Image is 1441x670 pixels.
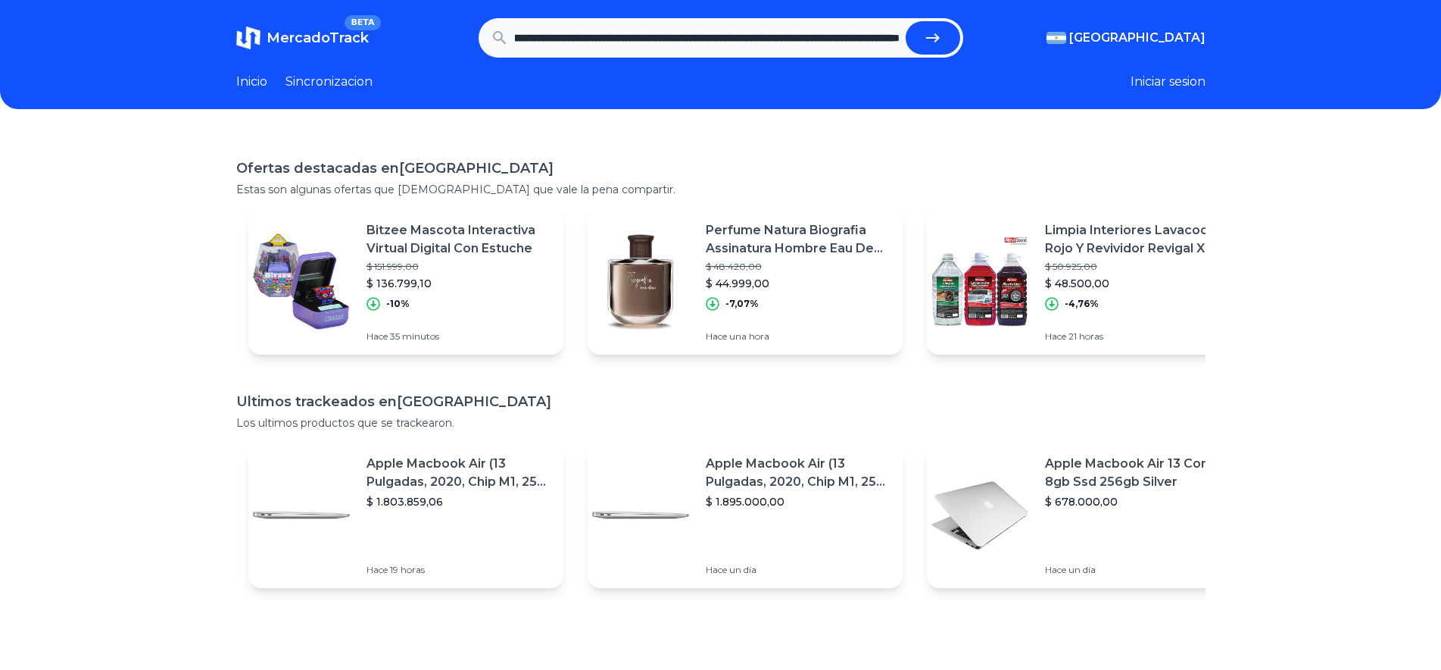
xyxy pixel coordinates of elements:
[366,330,551,343] p: Hace 35 minutos
[706,494,890,509] p: $ 1.895.000,00
[1045,330,1230,343] p: Hace 21 horas
[285,73,373,91] a: Sincronizacion
[248,229,354,335] img: Featured image
[345,15,380,30] span: BETA
[1046,29,1206,47] button: [GEOGRAPHIC_DATA]
[236,73,267,91] a: Inicio
[1045,221,1230,258] p: Limpia Interiores Lavacoche Rojo Y Revividor Revigal X 5
[1045,276,1230,291] p: $ 48.500,00
[1045,261,1230,273] p: $ 50.925,00
[366,564,551,576] p: Hace 19 horas
[366,494,551,509] p: $ 1.803.859,06
[1069,29,1206,47] span: [GEOGRAPHIC_DATA]
[588,209,903,355] a: Featured imagePerfume Natura Biografia Assinatura Hombre Eau De Toilette 100 Ml$ 48.420,00$ 44.99...
[366,276,551,291] p: $ 136.799,10
[248,462,354,568] img: Featured image
[1045,564,1230,576] p: Hace un día
[927,462,1033,568] img: Featured image
[236,26,260,50] img: MercadoTrack
[588,462,694,568] img: Featured image
[1131,73,1206,91] button: Iniciar sesion
[927,209,1242,355] a: Featured imageLimpia Interiores Lavacoche Rojo Y Revividor Revigal X 5$ 50.925,00$ 48.500,00-4,76...
[588,443,903,588] a: Featured imageApple Macbook Air (13 Pulgadas, 2020, Chip M1, 256 Gb De Ssd, 8 Gb De Ram) - Plata$...
[236,158,1206,179] h1: Ofertas destacadas en [GEOGRAPHIC_DATA]
[706,261,890,273] p: $ 48.420,00
[267,30,369,46] span: MercadoTrack
[588,229,694,335] img: Featured image
[706,564,890,576] p: Hace un día
[1045,455,1230,491] p: Apple Macbook Air 13 Core I5 8gb Ssd 256gb Silver
[706,221,890,258] p: Perfume Natura Biografia Assinatura Hombre Eau De Toilette 100 Ml
[366,455,551,491] p: Apple Macbook Air (13 Pulgadas, 2020, Chip M1, 256 Gb De Ssd, 8 Gb De Ram) - Plata
[386,298,410,310] p: -10%
[366,261,551,273] p: $ 151.999,00
[706,276,890,291] p: $ 44.999,00
[927,443,1242,588] a: Featured imageApple Macbook Air 13 Core I5 8gb Ssd 256gb Silver$ 678.000,00Hace un día
[927,229,1033,335] img: Featured image
[1045,494,1230,509] p: $ 678.000,00
[706,455,890,491] p: Apple Macbook Air (13 Pulgadas, 2020, Chip M1, 256 Gb De Ssd, 8 Gb De Ram) - Plata
[248,209,563,355] a: Featured imageBitzee Mascota Interactiva Virtual Digital Con Estuche$ 151.999,00$ 136.799,10-10%H...
[366,221,551,258] p: Bitzee Mascota Interactiva Virtual Digital Con Estuche
[706,330,890,343] p: Hace una hora
[236,391,1206,412] h1: Ultimos trackeados en [GEOGRAPHIC_DATA]
[725,298,759,310] p: -7,07%
[236,415,1206,430] p: Los ultimos productos que se trackearon.
[1046,32,1066,44] img: Argentina
[1065,298,1099,310] p: -4,76%
[236,182,1206,197] p: Estas son algunas ofertas que [DEMOGRAPHIC_DATA] que vale la pena compartir.
[236,26,369,50] a: MercadoTrackBETA
[248,443,563,588] a: Featured imageApple Macbook Air (13 Pulgadas, 2020, Chip M1, 256 Gb De Ssd, 8 Gb De Ram) - Plata$...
